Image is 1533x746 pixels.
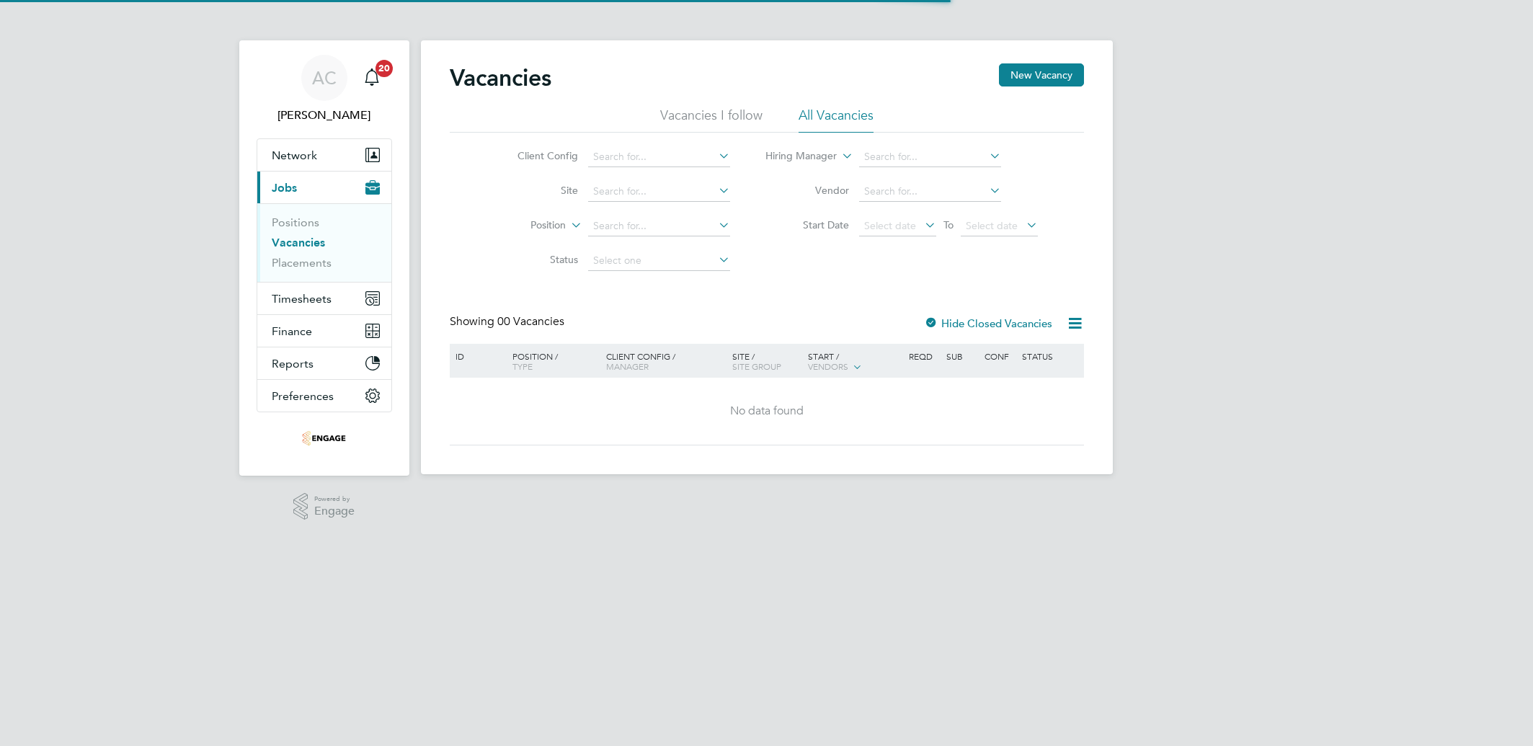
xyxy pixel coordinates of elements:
span: Engage [314,505,355,518]
a: AC[PERSON_NAME] [257,55,392,124]
label: Vendor [766,184,849,197]
button: Reports [257,347,391,379]
span: Manager [606,360,649,372]
input: Search for... [588,216,730,236]
button: Jobs [257,172,391,203]
a: Powered byEngage [293,493,355,520]
span: Finance [272,324,312,338]
label: Status [495,253,578,266]
input: Search for... [588,182,730,202]
span: Type [512,360,533,372]
span: Select date [966,219,1018,232]
a: Go to home page [257,427,392,450]
div: Status [1018,344,1081,368]
span: To [939,216,958,234]
span: Powered by [314,493,355,505]
span: Timesheets [272,292,332,306]
div: Jobs [257,203,391,282]
div: Position / [502,344,603,378]
span: Aliona Cozacenco [257,107,392,124]
img: frontlinerecruitment-logo-retina.png [302,427,345,450]
span: Reports [272,357,314,370]
li: All Vacancies [799,107,874,133]
input: Search for... [859,147,1001,167]
span: Preferences [272,389,334,403]
span: AC [312,68,337,87]
div: Reqd [905,344,943,368]
li: Vacancies I follow [660,107,763,133]
a: 20 [357,55,386,101]
span: 00 Vacancies [497,314,564,329]
label: Hiring Manager [754,149,837,164]
div: Conf [981,344,1018,368]
button: Timesheets [257,283,391,314]
div: Start / [804,344,905,380]
label: Position [483,218,566,233]
h2: Vacancies [450,63,551,92]
div: No data found [452,404,1082,419]
span: Network [272,148,317,162]
input: Search for... [859,182,1001,202]
span: Site Group [732,360,781,372]
button: Preferences [257,380,391,412]
label: Client Config [495,149,578,162]
div: ID [452,344,502,368]
div: Showing [450,314,567,329]
label: Site [495,184,578,197]
label: Start Date [766,218,849,231]
nav: Main navigation [239,40,409,476]
span: Vendors [808,360,848,372]
button: Finance [257,315,391,347]
span: Select date [864,219,916,232]
span: 20 [376,60,393,77]
input: Select one [588,251,730,271]
a: Placements [272,256,332,270]
label: Hide Closed Vacancies [924,316,1052,330]
button: Network [257,139,391,171]
div: Sub [943,344,980,368]
button: New Vacancy [999,63,1084,86]
a: Positions [272,216,319,229]
div: Site / [729,344,804,378]
input: Search for... [588,147,730,167]
span: Jobs [272,181,297,195]
div: Client Config / [603,344,729,378]
a: Vacancies [272,236,325,249]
